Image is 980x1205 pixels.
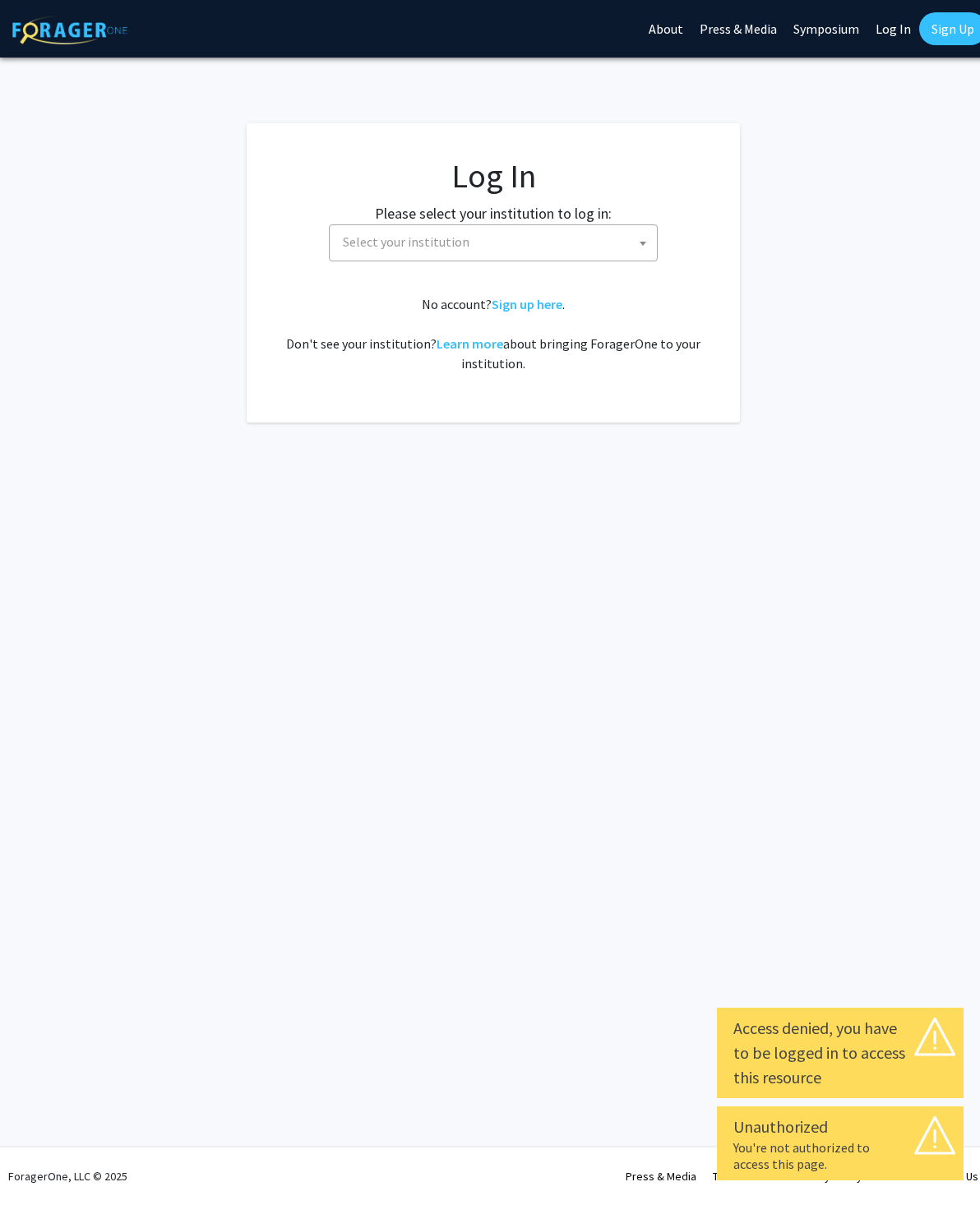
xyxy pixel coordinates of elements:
[733,1139,947,1172] div: You're not authorized to access this page.
[733,1115,947,1139] div: Unauthorized
[437,335,503,352] a: Learn more about bringing ForagerOne to your institution
[8,1147,127,1205] div: ForagerOne, LLC © 2025
[375,202,612,224] label: Please select your institution to log in:
[329,224,658,261] span: Select your institution
[280,156,707,196] h1: Log In
[12,16,127,44] img: ForagerOne Logo
[343,233,469,250] span: Select your institution
[280,294,707,373] div: No account? . Don't see your institution? about bringing ForagerOne to your institution.
[733,1016,947,1090] div: Access denied, you have to be logged in to access this resource
[492,296,562,312] a: Sign up here
[626,1169,696,1184] a: Press & Media
[713,1169,778,1184] a: Terms of Use
[336,225,657,259] span: Select your institution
